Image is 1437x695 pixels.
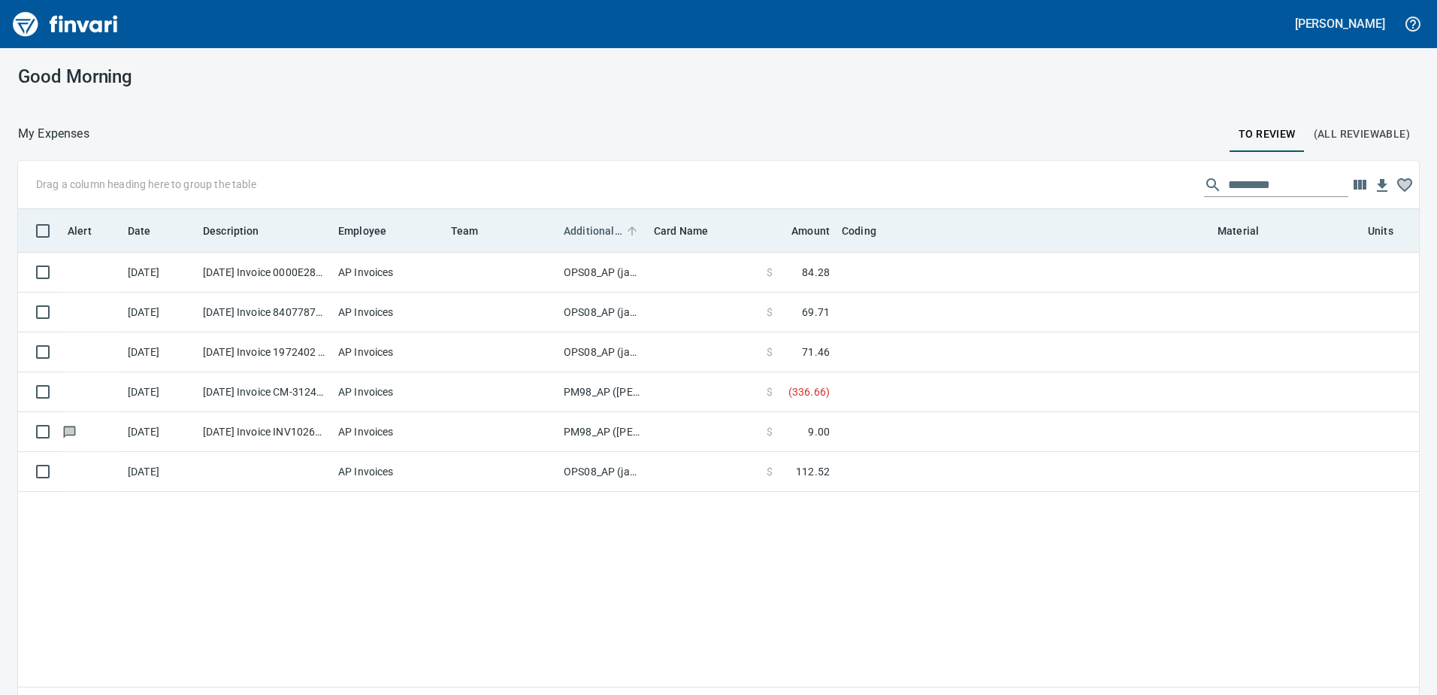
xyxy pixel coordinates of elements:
td: OPS08_AP (janettep, samr) [558,253,648,293]
span: $ [767,464,773,479]
td: AP Invoices [332,412,445,452]
span: $ [767,424,773,439]
span: Amount [791,222,830,240]
td: [DATE] Invoice 8407787558 from Cintas Fas Lockbox (1-10173) [197,293,332,332]
td: AP Invoices [332,253,445,293]
span: Alert [68,222,111,240]
td: [DATE] [122,293,197,332]
td: PM98_AP ([PERSON_NAME], [PERSON_NAME]) [558,372,648,412]
td: [DATE] [122,332,197,372]
span: Date [128,222,151,240]
span: $ [767,384,773,399]
button: Choose columns to display [1348,174,1371,196]
span: $ [767,344,773,360]
span: Additional Reviewer [564,222,642,240]
td: [DATE] Invoice INV10264176 from [GEOGRAPHIC_DATA] (1-24796) [197,412,332,452]
td: OPS08_AP (janettep, samr) [558,452,648,492]
span: Description [203,222,279,240]
span: Card Name [654,222,728,240]
td: AP Invoices [332,332,445,372]
td: PM98_AP ([PERSON_NAME], [PERSON_NAME]) [558,412,648,452]
td: AP Invoices [332,452,445,492]
span: Employee [338,222,406,240]
span: 9.00 [808,424,830,439]
span: $ [767,265,773,280]
td: [DATE] [122,412,197,452]
span: Units [1368,222,1393,240]
img: Finvari [9,6,122,42]
span: Material [1218,222,1278,240]
button: Column choices favorited. Click to reset to default [1393,174,1416,196]
td: AP Invoices [332,372,445,412]
td: OPS08_AP (janettep, samr) [558,332,648,372]
button: Download table [1371,175,1393,197]
span: 69.71 [802,305,830,320]
span: Coding [842,222,876,240]
span: Date [128,222,171,240]
span: 112.52 [796,464,830,479]
span: 71.46 [802,344,830,360]
button: [PERSON_NAME] [1291,12,1389,35]
span: To Review [1239,125,1296,144]
span: Alert [68,222,92,240]
span: Units [1368,222,1413,240]
span: Material [1218,222,1259,240]
span: Card Name [654,222,708,240]
h3: Good Morning [18,66,461,87]
span: ( 336.66 ) [788,384,830,399]
p: Drag a column heading here to group the table [36,177,256,192]
h5: [PERSON_NAME] [1295,16,1385,32]
td: [DATE] Invoice 0000E28842395 from UPS (1-30551) [197,253,332,293]
span: Team [451,222,498,240]
span: Amount [772,222,830,240]
p: My Expenses [18,125,89,143]
span: Has messages [62,426,77,436]
td: OPS08_AP (janettep, samr) [558,293,648,332]
span: Team [451,222,479,240]
span: $ [767,305,773,320]
nav: breadcrumb [18,125,89,143]
span: Coding [842,222,896,240]
span: Additional Reviewer [564,222,622,240]
td: [DATE] [122,452,197,492]
span: Employee [338,222,386,240]
span: (All Reviewable) [1314,125,1410,144]
td: [DATE] [122,372,197,412]
span: 84.28 [802,265,830,280]
td: [DATE] [122,253,197,293]
span: Description [203,222,259,240]
td: AP Invoices [332,293,445,332]
td: [DATE] Invoice 1972402 from [PERSON_NAME] Co (1-23227) [197,332,332,372]
td: [DATE] Invoice CM-3124323 from United Site Services (1-11055) [197,372,332,412]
